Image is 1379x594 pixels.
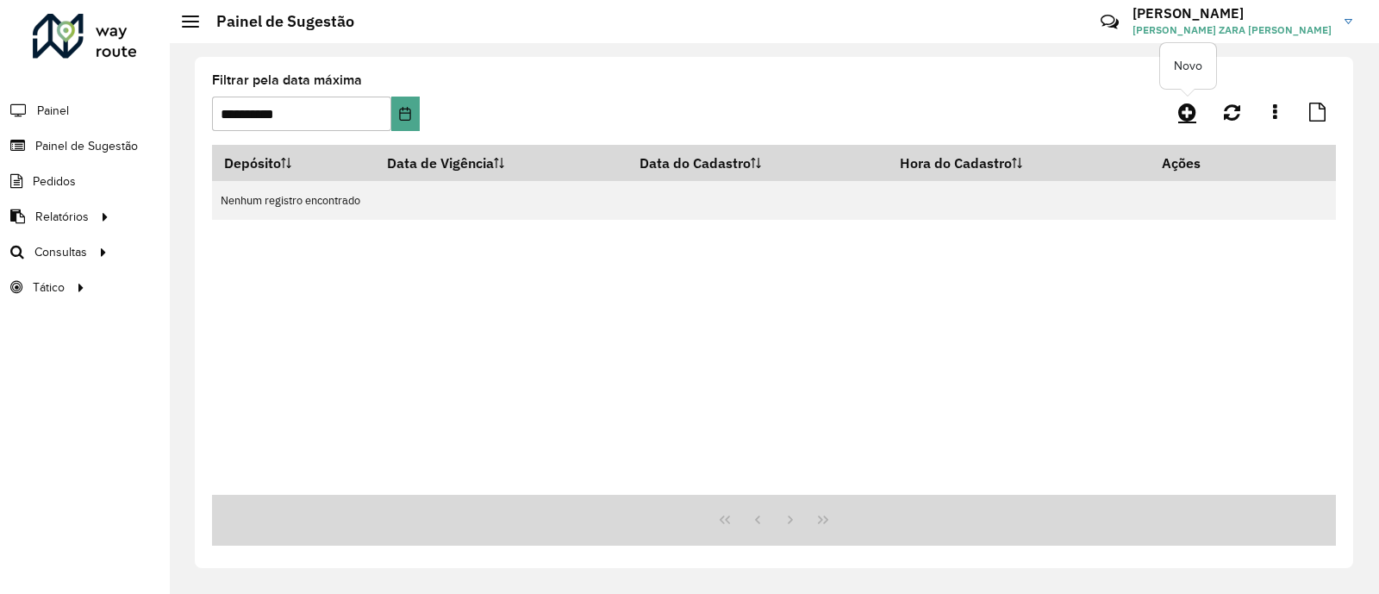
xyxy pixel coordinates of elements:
h2: Painel de Sugestão [199,12,354,31]
span: Pedidos [33,172,76,191]
th: Data do Cadastro [627,145,888,181]
td: Nenhum registro encontrado [212,181,1336,220]
span: Painel de Sugestão [35,137,138,155]
span: [PERSON_NAME] ZARA [PERSON_NAME] [1133,22,1332,38]
th: Data de Vigência [375,145,627,181]
th: Ações [1150,145,1253,181]
a: Contato Rápido [1091,3,1128,41]
span: Relatórios [35,208,89,226]
div: Novo [1160,43,1216,89]
th: Depósito [212,145,375,181]
button: Choose Date [391,97,419,131]
label: Filtrar pela data máxima [212,70,362,91]
th: Hora do Cadastro [888,145,1150,181]
span: Consultas [34,243,87,261]
h3: [PERSON_NAME] [1133,5,1332,22]
span: Tático [33,278,65,297]
span: Painel [37,102,69,120]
